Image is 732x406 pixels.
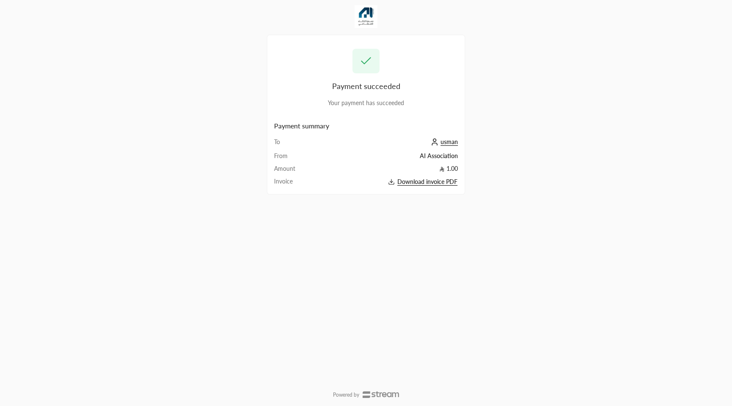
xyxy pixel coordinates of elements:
[274,138,316,152] td: To
[274,99,458,107] div: Your payment has succeeded
[274,80,458,92] div: Payment succeeded
[316,164,458,177] td: 1.00
[429,138,458,145] a: usman
[274,177,316,187] td: Invoice
[441,138,458,146] span: usman
[274,164,316,177] td: Amount
[274,121,458,131] h2: Payment summary
[355,5,377,28] img: Company Logo
[316,152,458,164] td: AI Association
[397,178,457,186] span: Download invoice PDF
[333,392,359,398] p: Powered by
[316,177,458,187] button: Download invoice PDF
[274,152,316,164] td: From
